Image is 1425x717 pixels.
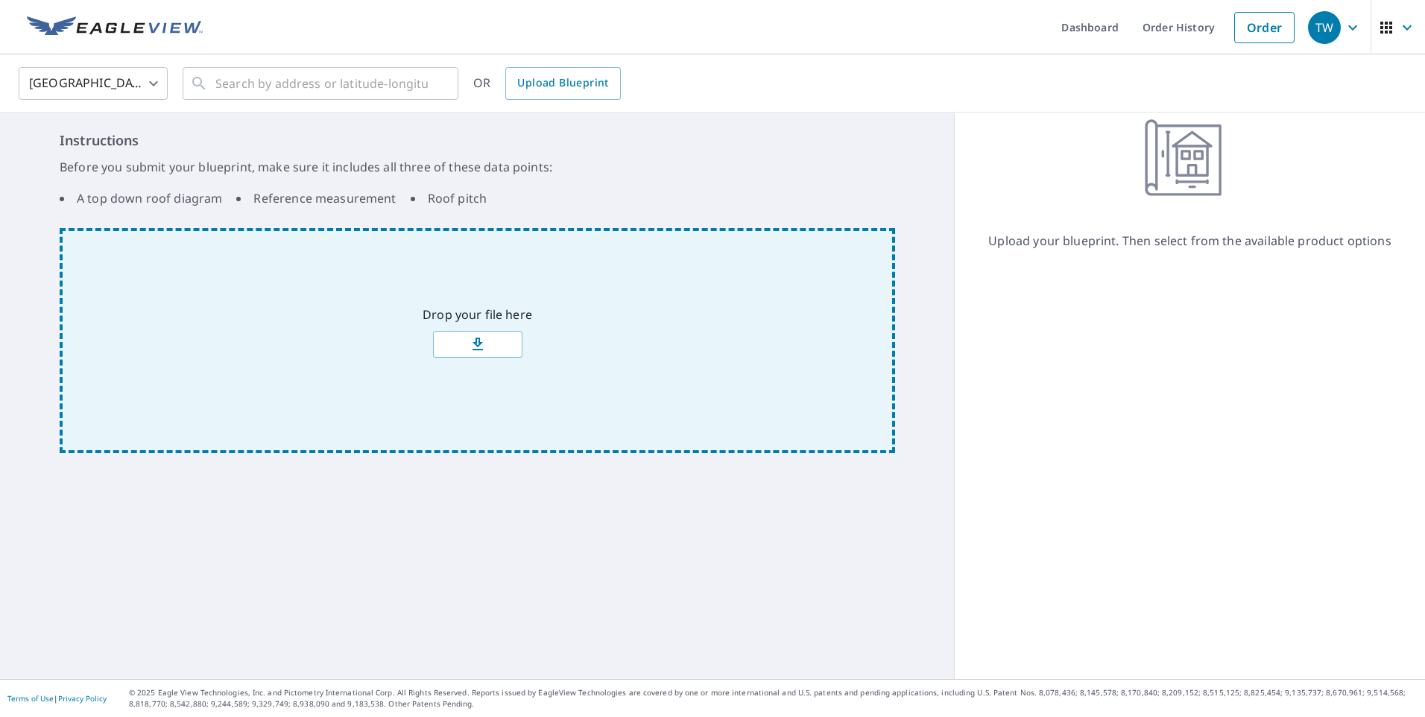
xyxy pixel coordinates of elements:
h6: Instructions [60,130,895,151]
p: | [7,694,107,703]
li: Roof pitch [411,189,487,207]
a: Order [1234,12,1295,43]
input: Search by address or latitude-longitude [215,63,428,104]
a: Upload Blueprint [505,67,620,100]
span: Upload Blueprint [517,74,608,92]
p: Upload your blueprint. Then select from the available product options [988,232,1391,250]
div: TW [1308,11,1341,44]
p: © 2025 Eagle View Technologies, Inc. and Pictometry International Corp. All Rights Reserved. Repo... [129,687,1418,710]
li: A top down roof diagram [60,189,222,207]
a: Terms of Use [7,693,54,704]
p: Before you submit your blueprint, make sure it includes all three of these data points: [60,158,895,176]
div: [GEOGRAPHIC_DATA] [19,63,168,104]
img: EV Logo [27,16,203,39]
div: OR [473,67,621,100]
a: Privacy Policy [58,693,107,704]
li: Reference measurement [236,189,396,207]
